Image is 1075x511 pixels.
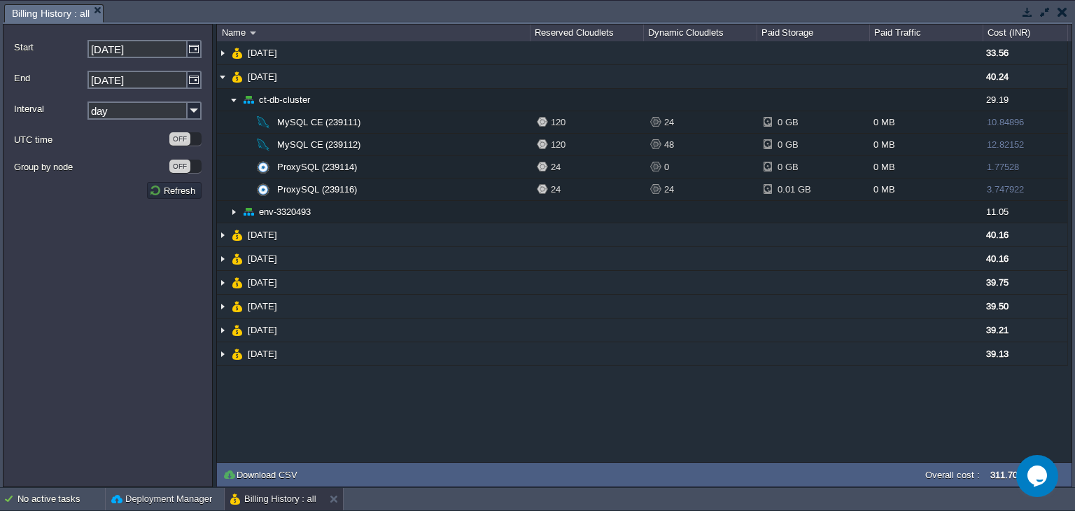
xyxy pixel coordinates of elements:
[986,277,1009,288] span: 39.75
[986,253,1009,264] span: 40.16
[218,24,530,41] div: Name
[246,71,279,83] span: [DATE]
[14,40,86,55] label: Start
[276,161,359,173] a: ProxySQL (239114)
[764,178,809,200] div: 0.01 GB
[246,348,279,360] a: [DATE]
[870,111,983,133] div: 0 MB
[239,156,251,178] img: AMDAwAAAACH5BAEAAAAALAAAAAABAAEAAAICRAEAOw==
[987,117,1024,127] span: 10.84896
[246,47,279,59] a: [DATE]
[217,318,228,342] img: AMDAwAAAACH5BAEAAAAALAAAAAABAAEAAAICRAEAOw==
[246,253,279,265] a: [DATE]
[246,324,279,336] a: [DATE]
[232,223,243,246] img: AMDAwAAAACH5BAEAAAAALAAAAAABAAEAAAICRAEAOw==
[537,178,643,200] div: 24
[531,24,643,41] div: Reserved Cloudlets
[217,41,228,64] img: AMDAwAAAACH5BAEAAAAALAAAAAABAAEAAAICRAEAOw==
[987,139,1024,150] span: 12.82152
[1016,455,1061,497] iframe: chat widget
[870,134,983,155] div: 0 MB
[254,156,272,178] img: AMDAwAAAACH5BAEAAAAALAAAAAABAAEAAAICRAEAOw==
[149,184,199,197] button: Refresh
[254,178,272,200] img: AMDAwAAAACH5BAEAAAAALAAAAAABAAEAAAICRAEAOw==
[537,111,643,133] div: 120
[14,101,86,116] label: Interval
[217,247,228,270] img: AMDAwAAAACH5BAEAAAAALAAAAAABAAEAAAICRAEAOw==
[14,132,168,147] label: UTC time
[230,492,316,506] button: Billing History : all
[870,178,983,200] div: 0 MB
[232,41,243,64] img: AMDAwAAAACH5BAEAAAAALAAAAAABAAEAAAICRAEAOw==
[986,325,1009,335] span: 39.21
[232,65,243,88] img: AMDAwAAAACH5BAEAAAAALAAAAAABAAEAAAICRAEAOw==
[987,184,1024,195] span: 3.747922
[243,201,254,223] img: AMDAwAAAACH5BAEAAAAALAAAAAABAAEAAAICRAEAOw==
[217,65,228,88] img: AMDAwAAAACH5BAEAAAAALAAAAAABAAEAAAICRAEAOw==
[254,111,272,133] img: AMDAwAAAACH5BAEAAAAALAAAAAABAAEAAAICRAEAOw==
[217,223,228,246] img: AMDAwAAAACH5BAEAAAAALAAAAAABAAEAAAICRAEAOw==
[217,342,228,365] img: AMDAwAAAACH5BAEAAAAALAAAAAABAAEAAAICRAEAOw==
[764,134,809,155] div: 0 GB
[258,94,312,106] a: ct-db-cluster
[986,230,1009,240] span: 40.16
[232,247,243,270] img: AMDAwAAAACH5BAEAAAAALAAAAAABAAEAAAICRAEAOw==
[169,160,190,173] div: OFF
[254,134,272,155] img: AMDAwAAAACH5BAEAAAAALAAAAAABAAEAAAICRAEAOw==
[986,349,1009,359] span: 39.13
[537,134,643,155] div: 120
[986,301,1009,311] span: 39.50
[239,134,251,155] img: AMDAwAAAACH5BAEAAAAALAAAAAABAAEAAAICRAEAOw==
[764,111,809,133] div: 0 GB
[246,300,279,312] a: [DATE]
[14,160,168,174] label: Group by node
[758,24,870,41] div: Paid Storage
[986,71,1009,82] span: 40.24
[276,139,363,150] a: MySQL CE (239112)
[987,162,1019,172] span: 1.77528
[650,178,757,200] div: 24
[232,318,243,342] img: AMDAwAAAACH5BAEAAAAALAAAAAABAAEAAAICRAEAOw==
[650,111,757,133] div: 24
[276,116,363,128] a: MySQL CE (239111)
[764,156,809,178] div: 0 GB
[12,5,90,22] span: Billing History : all
[228,201,239,223] img: AMDAwAAAACH5BAEAAAAALAAAAAABAAEAAAICRAEAOw==
[217,295,228,318] img: AMDAwAAAACH5BAEAAAAALAAAAAABAAEAAAICRAEAOw==
[986,94,1009,105] span: 29.19
[650,134,757,155] div: 48
[986,206,1009,217] span: 11.05
[111,492,212,506] button: Deployment Manager
[169,132,190,146] div: OFF
[984,24,1067,41] div: Cost (INR)
[650,156,757,178] div: 0
[990,470,1018,480] label: 311.70
[645,24,757,41] div: Dynamic Cloudlets
[217,271,228,294] img: AMDAwAAAACH5BAEAAAAALAAAAAABAAEAAAICRAEAOw==
[239,178,251,200] img: AMDAwAAAACH5BAEAAAAALAAAAAABAAEAAAICRAEAOw==
[232,295,243,318] img: AMDAwAAAACH5BAEAAAAALAAAAAABAAEAAAICRAEAOw==
[870,156,983,178] div: 0 MB
[232,271,243,294] img: AMDAwAAAACH5BAEAAAAALAAAAAABAAEAAAICRAEAOw==
[276,183,359,195] a: ProxySQL (239116)
[258,206,313,218] a: env-3320493
[228,89,239,111] img: AMDAwAAAACH5BAEAAAAALAAAAAABAAEAAAICRAEAOw==
[246,276,279,288] a: [DATE]
[986,48,1009,58] span: 33.56
[243,89,254,111] img: AMDAwAAAACH5BAEAAAAALAAAAAABAAEAAAICRAEAOw==
[239,111,251,133] img: AMDAwAAAACH5BAEAAAAALAAAAAABAAEAAAICRAEAOw==
[246,229,279,241] a: [DATE]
